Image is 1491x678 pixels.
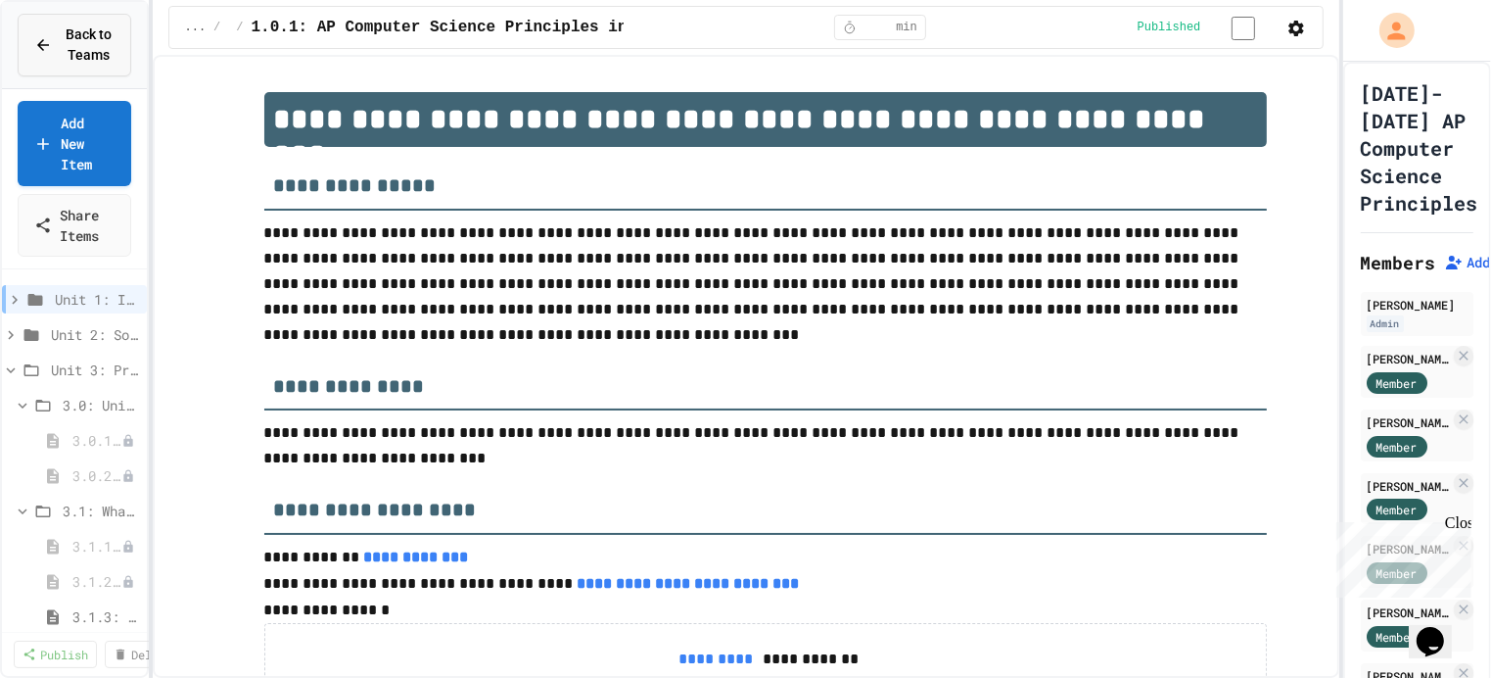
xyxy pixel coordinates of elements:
span: ... [185,20,207,35]
span: Member [1376,438,1418,456]
span: Member [1376,628,1418,646]
span: Back to Teams [64,24,115,66]
div: Chat with us now!Close [8,8,135,124]
a: Share Items [18,194,131,257]
span: Member [1376,501,1418,518]
span: Published [1138,20,1201,35]
div: [PERSON_NAME] [1367,296,1468,314]
span: 3.0.1: Unit Overview [72,430,121,451]
span: 3.1.1: Why Learn to Program? [72,536,121,557]
a: Delete [105,641,181,668]
span: 3.0.2: AP Alignment [72,465,121,486]
span: 1.0.1: AP Computer Science Principles in Python Course Syllabus [252,16,844,39]
iframe: chat widget [1328,514,1471,598]
div: Unpublished [121,434,135,448]
a: Add New Item [18,101,131,186]
span: Unit 1: Intro to Computer Science [55,289,139,310]
button: Back to Teams [18,14,131,76]
span: 3.1.2: What is Code? [72,571,121,592]
div: [PERSON_NAME] [1367,604,1451,621]
div: Unpublished [121,469,135,483]
div: Content is published and visible to students [1138,15,1280,39]
span: min [896,20,917,35]
span: / [236,20,243,35]
input: publish toggle [1208,17,1279,40]
div: [PERSON_NAME] [1367,350,1451,367]
span: / [213,20,220,35]
h1: [DATE]-[DATE] AP Computer Science Principles [1361,79,1478,217]
span: 3.0: Unit Overview [63,395,139,415]
div: [PERSON_NAME] [1367,413,1451,431]
h2: Members [1361,249,1436,276]
span: Unit 3: Programming with Python [51,360,139,380]
a: Publish [14,641,97,668]
span: Unit 2: Solving Problems in Computer Science [51,324,139,345]
div: My Account [1359,8,1420,53]
span: 3.1: What is Code? [63,501,139,521]
iframe: chat widget [1409,600,1471,658]
div: Unpublished [121,540,135,554]
span: 3.1.3: The JuiceMind IDE [72,606,139,627]
div: [PERSON_NAME] [PERSON_NAME] [1367,477,1451,495]
div: Admin [1367,315,1404,332]
span: Member [1376,374,1418,392]
button: Add [1444,253,1491,272]
div: Unpublished [121,575,135,589]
